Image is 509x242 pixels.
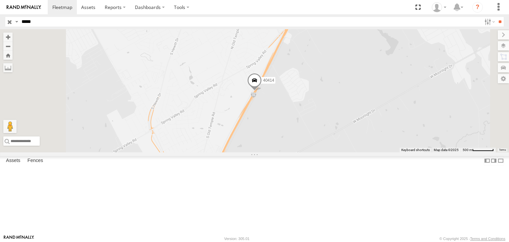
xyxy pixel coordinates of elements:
[484,156,490,166] label: Dock Summary Table to the Left
[3,63,13,72] label: Measure
[461,148,496,152] button: Map Scale: 500 m per 61 pixels
[497,156,504,166] label: Hide Summary Table
[439,237,505,241] div: © Copyright 2025 -
[482,17,496,27] label: Search Filter Options
[472,2,483,13] i: ?
[4,235,34,242] a: Visit our Website
[3,33,13,41] button: Zoom in
[498,74,509,83] label: Map Settings
[3,156,24,165] label: Assets
[499,149,506,151] a: Terms
[224,237,250,241] div: Version: 305.01
[24,156,46,165] label: Fences
[429,2,449,12] div: Alfonso Garay
[490,156,497,166] label: Dock Summary Table to the Right
[14,17,19,27] label: Search Query
[3,41,13,51] button: Zoom out
[401,148,430,152] button: Keyboard shortcuts
[434,148,459,152] span: Map data ©2025
[263,78,274,83] span: 40414
[3,51,13,60] button: Zoom Home
[3,120,17,133] button: Drag Pegman onto the map to open Street View
[470,237,505,241] a: Terms and Conditions
[463,148,472,152] span: 500 m
[7,5,41,10] img: rand-logo.svg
